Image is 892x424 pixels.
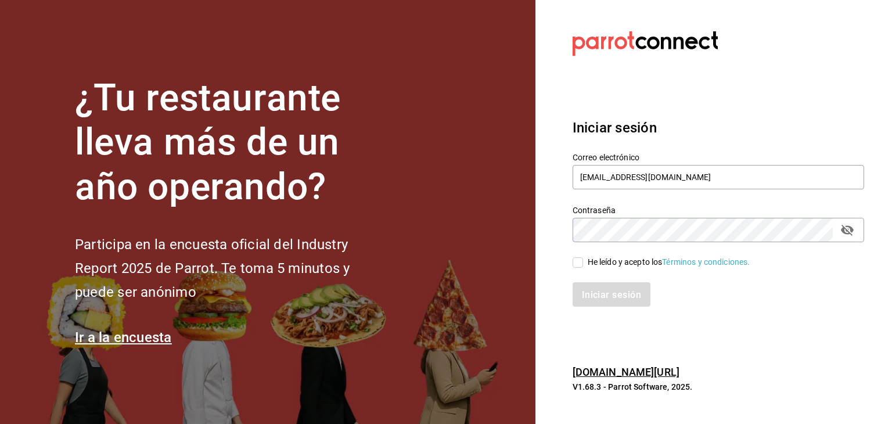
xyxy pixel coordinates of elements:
font: Contraseña [573,205,616,214]
a: Ir a la encuesta [75,329,172,346]
font: ¿Tu restaurante lleva más de un año operando? [75,76,341,209]
font: Participa en la encuesta oficial del Industry Report 2025 de Parrot. Te toma 5 minutos y puede se... [75,236,350,300]
font: V1.68.3 - Parrot Software, 2025. [573,382,693,391]
button: campo de contraseña [837,220,857,240]
font: Iniciar sesión [573,120,657,136]
input: Ingresa tu correo electrónico [573,165,864,189]
font: Correo electrónico [573,152,639,161]
a: Términos y condiciones. [662,257,750,267]
a: [DOMAIN_NAME][URL] [573,366,679,378]
font: He leído y acepto los [588,257,663,267]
